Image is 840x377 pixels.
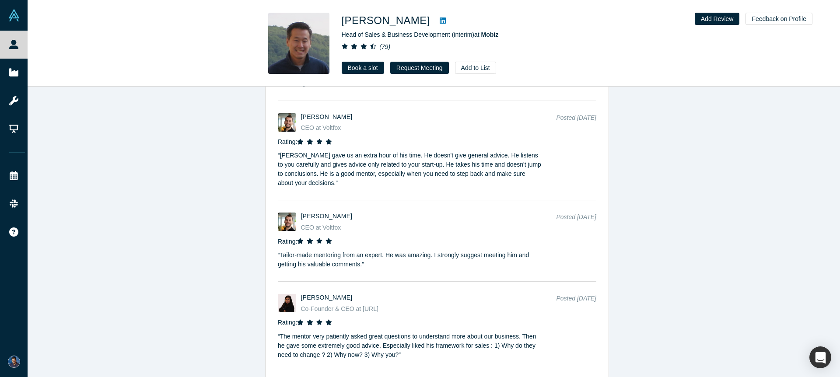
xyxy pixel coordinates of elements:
[556,213,596,232] div: Posted [DATE]
[556,294,596,314] div: Posted [DATE]
[278,246,541,269] p: “ Tailor-made mentoring from an expert. He was amazing. I strongly suggest meeting him and gettin...
[301,213,353,220] a: [PERSON_NAME]
[278,294,296,312] img: Jayashree Dutta
[268,13,329,74] img: Michael Chang's Profile Image
[301,113,353,120] a: [PERSON_NAME]
[342,13,430,28] h1: [PERSON_NAME]
[556,113,596,133] div: Posted [DATE]
[278,138,297,145] span: Rating:
[278,319,297,326] span: Rating:
[8,356,20,368] img: Prayas Tiwari's Account
[278,238,297,245] span: Rating:
[342,31,499,38] span: Head of Sales & Business Development (interim) at
[278,147,541,188] p: “ [PERSON_NAME] gave us an extra hour of his time. He doesn't give general advice. He listens to ...
[455,62,496,74] button: Add to List
[379,43,390,50] i: ( 79 )
[278,113,296,132] img: Selim Satici
[695,13,740,25] button: Add Review
[301,294,353,301] a: [PERSON_NAME]
[278,213,296,231] img: Selim Satici
[301,223,546,232] div: CEO at Voltfox
[390,62,449,74] button: Request Meeting
[301,304,546,314] div: Co-Founder & CEO at [URL]
[8,9,20,21] img: Alchemist Vault Logo
[278,327,541,360] p: “ The mentor very patiently asked great questions to understand more about our business. Then he ...
[745,13,812,25] button: Feedback on Profile
[342,62,384,74] a: Book a slot
[481,31,499,38] a: Mobiz
[301,123,546,133] div: CEO at Voltfox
